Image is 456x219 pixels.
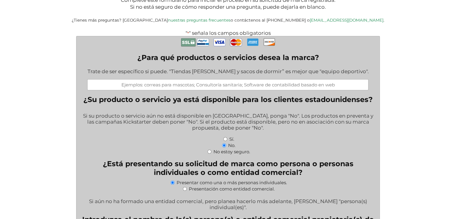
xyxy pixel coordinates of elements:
img: AmEx [247,36,259,48]
a: [EMAIL_ADDRESS][DOMAIN_NAME] [310,18,383,22]
label: No estoy seguro. [213,149,250,154]
small: ¿Tienes más preguntas? [GEOGRAPHIC_DATA] o contáctenos al [PHONE_NUMBER] o . [72,18,384,22]
img: Descubra [263,36,275,48]
a: nuestras preguntas frecuentes [168,18,231,22]
label: Presentación como entidad comercial. [189,186,275,192]
img: Visa [213,36,225,48]
legend: ¿Está presentando su solicitud de marca como persona o personas individuales o como entidad comer... [81,159,375,177]
div: Si aún no ha formado una entidad comercial, pero planea hacerlo más adelante, [PERSON_NAME] "pers... [81,194,375,210]
label: Presentar como una o más personas individuales. [177,180,287,185]
div: Trate de ser específico si puede. "Tiendas [PERSON_NAME] y sacos de dormir” es mejor que "equipo ... [87,64,368,79]
img: Pago seguro con SSL [181,36,196,49]
label: Sí. [229,136,234,142]
div: Si su producto o servicio aún no está disponible en [GEOGRAPHIC_DATA], ponga "No". Los productos ... [81,109,375,136]
img: MasterCard [230,36,242,48]
p: " " señala los campos obligatorios [59,30,397,36]
label: No. [228,142,235,148]
img: PayPal [197,36,209,48]
legend: ¿Su producto o servicio ya está disponible para los clientes estadounidenses? [83,95,373,104]
label: ¿Para qué productos o servicios desea la marca? [87,53,368,62]
input: Ejemplos: correas para mascotas; Consultoría sanitaria; Software de contabilidad basado en web [87,79,368,90]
